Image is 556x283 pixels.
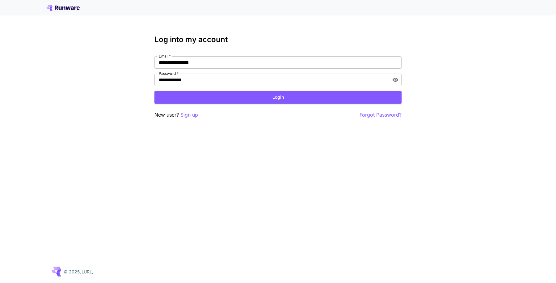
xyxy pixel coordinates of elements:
p: New user? [154,111,198,119]
label: Password [159,71,179,76]
h3: Log into my account [154,35,402,44]
button: Forgot Password? [360,111,402,119]
button: toggle password visibility [390,74,401,85]
p: © 2025, [URL] [64,268,94,275]
button: Login [154,91,402,104]
button: Sign up [180,111,198,119]
label: Email [159,54,171,59]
